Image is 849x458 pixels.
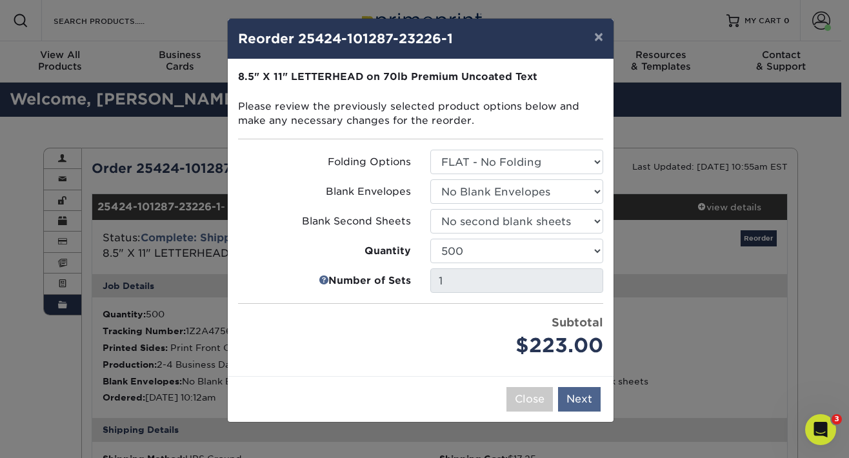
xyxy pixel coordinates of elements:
[238,29,603,48] h4: Reorder 25424-101287-23226-1
[238,214,411,229] label: Blank Second Sheets
[584,19,614,55] button: ×
[506,387,553,412] button: Close
[238,70,537,83] strong: 8.5" X 11" LETTERHEAD on 70lb Premium Uncoated Text
[430,331,603,361] div: $223.00
[328,274,411,288] strong: Number of Sets
[558,387,601,412] button: Next
[832,414,842,424] span: 3
[238,155,411,170] label: Folding Options
[805,414,836,445] iframe: Intercom live chat
[365,244,411,259] strong: Quantity
[238,70,603,128] p: Please review the previously selected product options below and make any necessary changes for th...
[238,184,411,199] label: Blank Envelopes
[552,315,603,329] strong: Subtotal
